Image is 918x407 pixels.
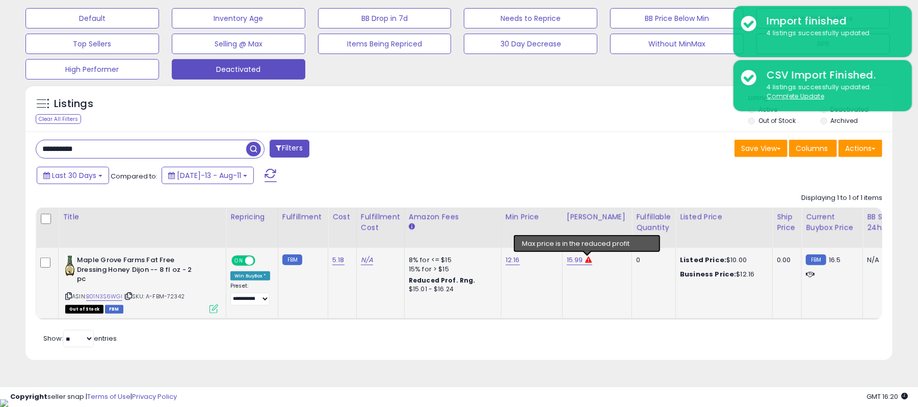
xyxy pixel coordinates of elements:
button: Inventory Age [172,8,305,29]
button: Top Sellers [25,34,159,54]
div: $15.01 - $16.24 [409,285,493,294]
div: 0 [636,256,668,265]
div: Preset: [230,283,270,306]
span: Show: entries [43,334,117,343]
b: Business Price: [680,269,736,279]
div: Fulfillment Cost [361,212,400,233]
strong: Copyright [10,392,47,401]
div: seller snap | | [10,392,177,402]
button: Columns [789,140,837,157]
a: 15.99 [567,255,583,265]
div: Win BuyBox * [230,271,270,281]
span: OFF [254,257,270,265]
div: Fulfillable Quantity [636,212,671,233]
div: 0.00 [777,256,794,265]
div: BB Share 24h. [867,212,904,233]
div: $12.16 [680,270,765,279]
span: Columns [796,143,828,154]
b: Reduced Prof. Rng. [409,276,476,285]
button: Filters [270,140,309,158]
span: | SKU: A-FBM-72342 [124,292,185,300]
label: Out of Stock [758,116,796,125]
div: $10.00 [680,256,765,265]
button: BB Price Below Min [610,8,744,29]
div: Displaying 1 to 1 of 1 items [801,193,882,203]
div: Clear All Filters [36,114,81,124]
button: BB Drop in 7d [318,8,452,29]
label: Archived [831,116,858,125]
button: Needs to Reprice [464,8,597,29]
div: Ship Price [777,212,797,233]
div: N/A [867,256,901,265]
div: Current Buybox Price [806,212,858,233]
span: [DATE]-13 - Aug-11 [177,170,241,181]
a: Terms of Use [87,392,130,401]
span: 16.5 [829,255,841,265]
a: Privacy Policy [132,392,177,401]
img: 41fYb8OhN9L._SL40_.jpg [65,256,74,276]
div: Import finished [759,14,904,29]
span: All listings that are currently out of stock and unavailable for purchase on Amazon [65,305,103,314]
div: CSV Import Finished. [759,68,904,83]
div: ASIN: [65,256,218,312]
button: Selling @ Max [172,34,305,54]
small: Amazon Fees. [409,222,415,232]
div: Repricing [230,212,274,222]
button: Save View [735,140,788,157]
span: 2025-09-11 16:20 GMT [867,392,908,401]
span: ON [232,257,245,265]
span: Last 30 Days [52,170,96,181]
small: FBM [282,255,302,265]
a: 5.18 [332,255,345,265]
u: Complete Update [767,92,824,100]
button: Items Being Repriced [318,34,452,54]
div: 8% for <= $15 [409,256,493,265]
button: [DATE]-13 - Aug-11 [162,167,254,184]
button: Deactivated [172,59,305,80]
small: FBM [806,255,826,265]
button: Actions [838,140,882,157]
div: Listed Price [680,212,768,222]
a: B01N3S6WGI [86,292,122,301]
span: FBM [105,305,123,314]
div: Min Price [506,212,558,222]
a: 12.16 [506,255,520,265]
div: 15% for > $15 [409,265,493,274]
button: Last 30 Days [37,167,109,184]
div: Fulfillment [282,212,324,222]
h5: Listings [54,97,93,111]
b: Maple Grove Farms Fat Free Dressing Honey Dijon -- 8 fl oz - 2 pc [77,256,201,287]
b: Listed Price: [680,255,726,265]
div: Cost [332,212,352,222]
div: [PERSON_NAME] [567,212,627,222]
div: 4 listings successfully updated. [759,29,904,38]
div: 4 listings successfully updated. [759,83,904,101]
button: High Performer [25,59,159,80]
button: Without MinMax [610,34,744,54]
div: Title [63,212,222,222]
button: 30 Day Decrease [464,34,597,54]
span: Compared to: [111,171,158,181]
a: N/A [361,255,373,265]
button: Default [25,8,159,29]
div: Amazon Fees [409,212,497,222]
